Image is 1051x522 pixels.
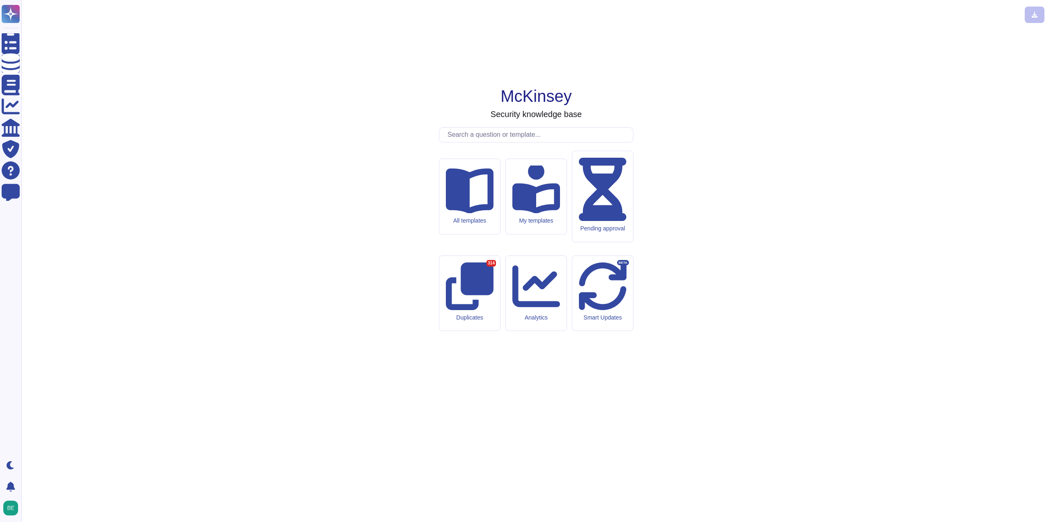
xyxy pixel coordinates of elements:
[512,314,560,321] div: Analytics
[3,501,18,515] img: user
[446,314,493,321] div: Duplicates
[443,128,633,142] input: Search a question or template...
[2,499,24,517] button: user
[500,86,571,106] h1: McKinsey
[579,314,626,321] div: Smart Updates
[579,225,626,232] div: Pending approval
[486,260,496,267] div: 314
[512,217,560,224] div: My templates
[446,217,493,224] div: All templates
[491,109,582,119] h3: Security knowledge base
[617,260,629,266] div: BETA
